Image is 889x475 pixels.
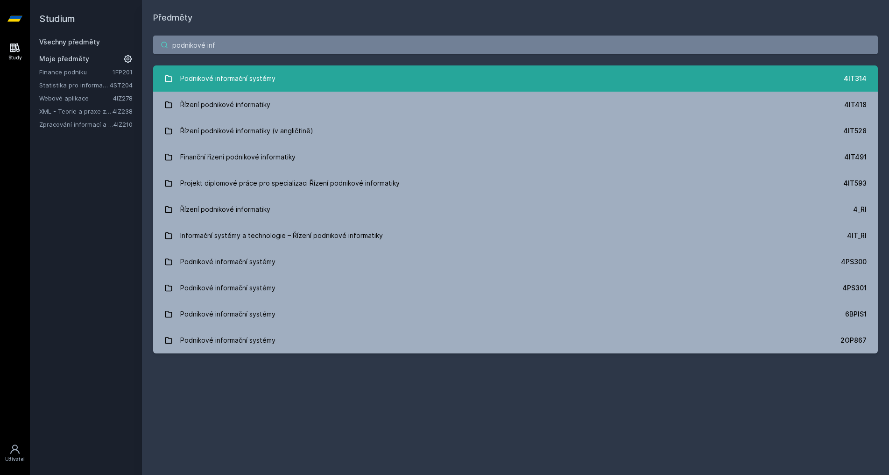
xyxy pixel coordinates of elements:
input: Název nebo ident předmětu… [153,36,878,54]
a: Podnikové informační systémy 4PS300 [153,249,878,275]
a: Finanční řízení podnikové informatiky 4IT491 [153,144,878,170]
a: Podnikové informační systémy 4IT314 [153,65,878,92]
div: Podnikové informační systémy [180,331,275,350]
a: Řízení podnikové informatiky (v angličtině) 4IT528 [153,118,878,144]
a: Uživatel [2,439,28,468]
a: 4ST204 [110,81,133,89]
div: 4PS301 [842,283,867,293]
div: 4IT528 [843,126,867,136]
a: Zpracování informací a znalostí [39,120,113,129]
div: Podnikové informační systémy [180,69,275,88]
a: Řízení podnikové informatiky 4IT418 [153,92,878,118]
div: Řízení podnikové informatiky (v angličtině) [180,122,313,140]
div: 6BPIS1 [845,309,867,319]
div: 4PS300 [841,257,867,266]
div: Řízení podnikové informatiky [180,200,270,219]
a: Podnikové informační systémy 4PS301 [153,275,878,301]
div: 4IT314 [844,74,867,83]
a: Webové aplikace [39,94,113,103]
a: Řízení podnikové informatiky 4_RI [153,196,878,223]
div: Projekt diplomové práce pro specializaci Řízení podnikové informatiky [180,174,400,193]
div: Podnikové informační systémy [180,252,275,271]
div: 2OP867 [840,336,867,345]
h1: Předměty [153,11,878,24]
a: Study [2,37,28,66]
a: Projekt diplomové práce pro specializaci Řízení podnikové informatiky 4IT593 [153,170,878,196]
div: Podnikové informační systémy [180,305,275,324]
div: 4IT_RI [847,231,867,240]
div: Řízení podnikové informatiky [180,95,270,114]
a: 1FP201 [113,68,133,76]
div: Uživatel [5,456,25,463]
div: 4IT418 [844,100,867,109]
a: Finance podniku [39,67,113,77]
a: 4IZ238 [113,108,133,115]
div: Finanční řízení podnikové informatiky [180,148,296,166]
a: Podnikové informační systémy 2OP867 [153,327,878,353]
a: Informační systémy a technologie – Řízení podnikové informatiky 4IT_RI [153,223,878,249]
div: 4_RI [853,205,867,214]
a: Podnikové informační systémy 6BPIS1 [153,301,878,327]
div: Study [8,54,22,61]
a: 4IZ210 [113,121,133,128]
span: Moje předměty [39,54,89,64]
a: Statistika pro informatiky [39,80,110,90]
a: 4IZ278 [113,94,133,102]
div: Informační systémy a technologie – Řízení podnikové informatiky [180,226,383,245]
div: 4IT593 [843,179,867,188]
a: Všechny předměty [39,38,100,46]
div: Podnikové informační systémy [180,279,275,297]
div: 4IT491 [844,152,867,162]
a: XML - Teorie a praxe značkovacích jazyků [39,107,113,116]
